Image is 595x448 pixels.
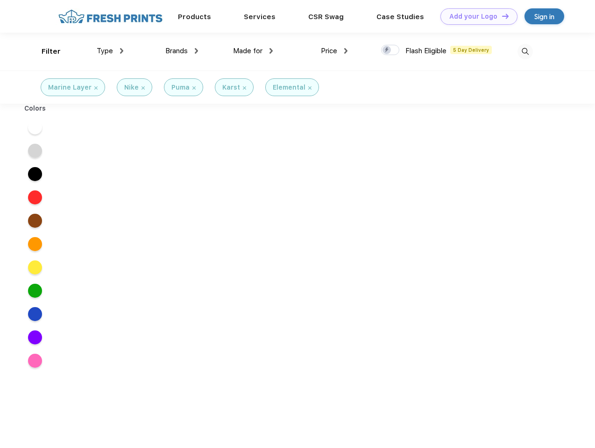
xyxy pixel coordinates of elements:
[273,83,305,92] div: Elemental
[178,13,211,21] a: Products
[450,46,492,54] span: 5 Day Delivery
[192,86,196,90] img: filter_cancel.svg
[308,13,344,21] a: CSR Swag
[308,86,312,90] img: filter_cancel.svg
[233,47,262,55] span: Made for
[534,11,554,22] div: Sign in
[243,86,246,90] img: filter_cancel.svg
[48,83,92,92] div: Marine Layer
[502,14,509,19] img: DT
[405,47,446,55] span: Flash Eligible
[42,46,61,57] div: Filter
[222,83,240,92] div: Karst
[269,48,273,54] img: dropdown.png
[165,47,188,55] span: Brands
[120,48,123,54] img: dropdown.png
[517,44,533,59] img: desktop_search.svg
[244,13,276,21] a: Services
[124,83,139,92] div: Nike
[94,86,98,90] img: filter_cancel.svg
[321,47,337,55] span: Price
[449,13,497,21] div: Add your Logo
[195,48,198,54] img: dropdown.png
[142,86,145,90] img: filter_cancel.svg
[17,104,53,113] div: Colors
[344,48,347,54] img: dropdown.png
[171,83,190,92] div: Puma
[56,8,165,25] img: fo%20logo%202.webp
[524,8,564,24] a: Sign in
[97,47,113,55] span: Type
